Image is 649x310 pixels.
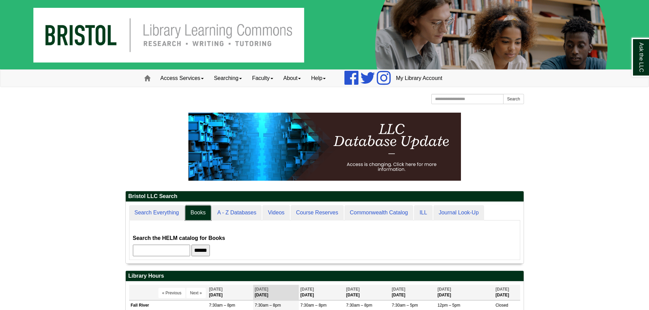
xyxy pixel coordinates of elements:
th: [DATE] [390,285,436,300]
a: Searching [209,70,247,87]
th: [DATE] [299,285,344,300]
span: [DATE] [255,287,268,292]
h2: Library Hours [126,271,524,281]
span: 7:30am – 8pm [255,303,281,308]
th: [DATE] [494,285,520,300]
a: Help [306,70,331,87]
h2: Bristol LLC Search [126,191,524,202]
img: HTML tutorial [188,113,461,181]
label: Search the HELM catalog for Books [133,233,225,243]
a: Books [185,205,211,221]
a: My Library Account [391,70,447,87]
a: ILL [414,205,432,221]
span: 7:30am – 5pm [392,303,418,308]
span: 7:30am – 8pm [209,303,235,308]
a: A - Z Databases [212,205,262,221]
a: Journal Look-Up [433,205,484,221]
a: Search Everything [129,205,185,221]
span: [DATE] [495,287,509,292]
th: [DATE] [344,285,390,300]
a: Faculty [247,70,278,87]
div: Books [133,224,516,256]
span: [DATE] [346,287,360,292]
span: 7:30am – 8pm [300,303,327,308]
a: Course Reserves [291,205,344,221]
a: Commonwealth Catalog [344,205,414,221]
th: [DATE] [253,285,299,300]
a: Videos [262,205,290,221]
span: [DATE] [392,287,405,292]
a: About [278,70,306,87]
span: Closed [495,303,508,308]
button: « Previous [158,288,185,298]
span: [DATE] [437,287,451,292]
span: 7:30am – 8pm [346,303,372,308]
span: [DATE] [209,287,223,292]
th: [DATE] [207,285,253,300]
button: Next » [186,288,206,298]
span: 12pm – 5pm [437,303,460,308]
th: [DATE] [436,285,494,300]
span: [DATE] [300,287,314,292]
a: Access Services [155,70,209,87]
button: Search [503,94,524,104]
